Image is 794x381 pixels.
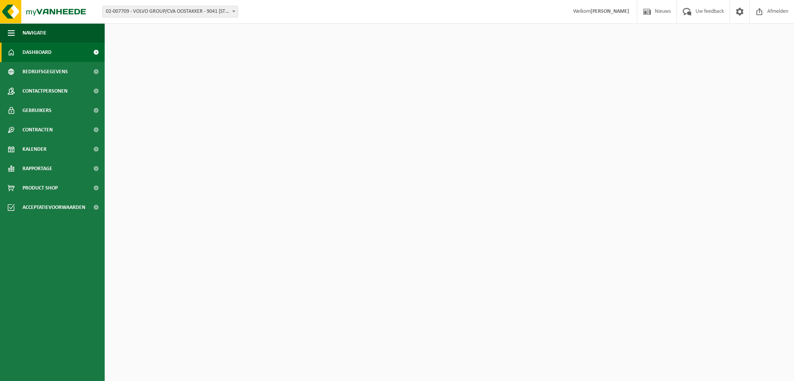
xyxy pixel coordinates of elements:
span: Bedrijfsgegevens [22,62,68,81]
span: Gebruikers [22,101,52,120]
span: 02-007709 - VOLVO GROUP/CVA OOSTAKKER - 9041 OOSTAKKER, SMALLEHEERWEG 31 [102,6,238,17]
span: Product Shop [22,178,58,198]
span: Rapportage [22,159,52,178]
span: Kalender [22,140,47,159]
span: Acceptatievoorwaarden [22,198,85,217]
span: Contactpersonen [22,81,67,101]
span: Dashboard [22,43,52,62]
span: 02-007709 - VOLVO GROUP/CVA OOSTAKKER - 9041 OOSTAKKER, SMALLEHEERWEG 31 [103,6,238,17]
strong: [PERSON_NAME] [590,9,629,14]
span: Navigatie [22,23,47,43]
span: Contracten [22,120,53,140]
